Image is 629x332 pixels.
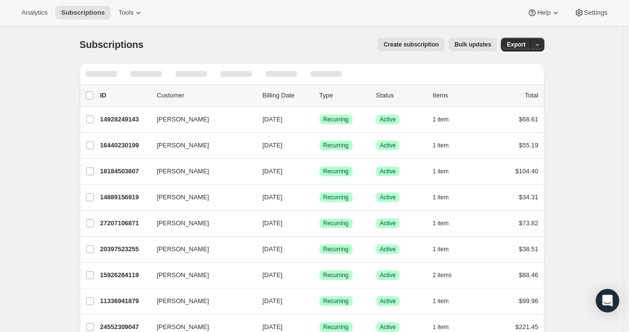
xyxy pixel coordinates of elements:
span: Active [380,219,396,227]
button: 1 item [433,294,460,308]
div: 14928249143[PERSON_NAME][DATE]SuccessRecurringSuccessActive1 item$68.61 [100,113,539,126]
span: Tools [118,9,134,17]
button: Settings [568,6,613,20]
button: 1 item [433,242,460,256]
span: [DATE] [263,142,283,149]
button: 1 item [433,113,460,126]
span: Active [380,142,396,149]
span: 1 item [433,193,449,201]
button: [PERSON_NAME] [151,293,249,309]
span: Active [380,167,396,175]
p: 18184503607 [100,166,149,176]
span: [DATE] [263,245,283,253]
p: Customer [157,91,255,100]
div: Items [433,91,482,100]
button: [PERSON_NAME] [151,215,249,231]
button: 1 item [433,216,460,230]
p: Billing Date [263,91,312,100]
button: [PERSON_NAME] [151,112,249,127]
p: 14889156919 [100,192,149,202]
span: Active [380,297,396,305]
span: Recurring [323,167,349,175]
span: Recurring [323,142,349,149]
span: Active [380,245,396,253]
span: Active [380,323,396,331]
div: 18184503607[PERSON_NAME][DATE]SuccessRecurringSuccessActive1 item$104.40 [100,165,539,178]
span: $88.46 [519,271,539,279]
span: [PERSON_NAME] [157,322,209,332]
span: Active [380,193,396,201]
button: 1 item [433,139,460,152]
button: [PERSON_NAME] [151,241,249,257]
button: Tools [112,6,149,20]
button: 2 items [433,268,463,282]
span: Analytics [22,9,47,17]
span: Recurring [323,297,349,305]
span: [PERSON_NAME] [157,192,209,202]
button: Help [521,6,566,20]
span: Subscriptions [61,9,105,17]
button: [PERSON_NAME] [151,267,249,283]
span: Active [380,116,396,123]
button: 1 item [433,165,460,178]
span: Recurring [323,116,349,123]
span: $221.45 [516,323,539,331]
p: 20397523255 [100,244,149,254]
span: Create subscription [383,41,439,48]
span: [PERSON_NAME] [157,218,209,228]
span: [DATE] [263,271,283,279]
span: [DATE] [263,116,283,123]
span: 1 item [433,245,449,253]
span: [PERSON_NAME] [157,270,209,280]
span: $73.82 [519,219,539,227]
p: 27207106871 [100,218,149,228]
span: Subscriptions [80,39,144,50]
span: 1 item [433,323,449,331]
span: $38.51 [519,245,539,253]
button: [PERSON_NAME] [151,190,249,205]
div: Open Intercom Messenger [596,289,619,312]
span: $55.19 [519,142,539,149]
div: 20397523255[PERSON_NAME][DATE]SuccessRecurringSuccessActive1 item$38.51 [100,242,539,256]
div: Type [319,91,368,100]
span: Export [507,41,525,48]
span: Recurring [323,271,349,279]
div: 27207106871[PERSON_NAME][DATE]SuccessRecurringSuccessActive1 item$73.82 [100,216,539,230]
span: Settings [584,9,607,17]
span: [DATE] [263,323,283,331]
span: Active [380,271,396,279]
p: Status [376,91,425,100]
div: 11336941879[PERSON_NAME][DATE]SuccessRecurringSuccessActive1 item$99.96 [100,294,539,308]
button: Bulk updates [449,38,497,51]
span: [PERSON_NAME] [157,244,209,254]
button: [PERSON_NAME] [151,164,249,179]
span: 1 item [433,219,449,227]
button: Create subscription [378,38,445,51]
button: Subscriptions [55,6,111,20]
span: [PERSON_NAME] [157,296,209,306]
span: $104.40 [516,167,539,175]
span: 1 item [433,167,449,175]
span: Recurring [323,323,349,331]
span: Help [537,9,550,17]
span: [PERSON_NAME] [157,141,209,150]
span: [DATE] [263,193,283,201]
span: Recurring [323,193,349,201]
div: 15926264119[PERSON_NAME][DATE]SuccessRecurringSuccessActive2 items$88.46 [100,268,539,282]
button: Export [501,38,531,51]
span: [DATE] [263,297,283,305]
p: 24552309047 [100,322,149,332]
p: ID [100,91,149,100]
span: [DATE] [263,219,283,227]
p: 11336941879 [100,296,149,306]
span: 2 items [433,271,452,279]
span: $34.31 [519,193,539,201]
span: [PERSON_NAME] [157,115,209,124]
div: IDCustomerBilling DateTypeStatusItemsTotal [100,91,539,100]
span: Recurring [323,245,349,253]
button: [PERSON_NAME] [151,138,249,153]
p: 16440230199 [100,141,149,150]
span: $99.96 [519,297,539,305]
span: 1 item [433,142,449,149]
span: [PERSON_NAME] [157,166,209,176]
